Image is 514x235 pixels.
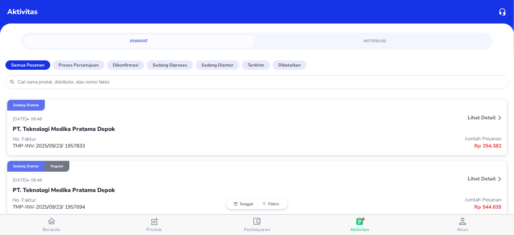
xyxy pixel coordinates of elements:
[350,227,369,232] span: Aktivitas
[13,125,115,133] p: PT. Teknologi Medika Pratama Depok
[21,33,493,48] div: simple tabs
[107,60,144,70] button: Dikonfirmasi
[468,114,496,121] p: Lihat detail
[206,215,308,235] button: Pembayaran
[242,60,270,70] button: Terkirim
[5,60,50,70] button: Semua Pesanan
[196,60,239,70] button: Sedang diantar
[457,227,468,232] span: Akun
[257,196,501,203] p: Jumlah Pesanan
[53,60,104,70] button: Proses Persetujuan
[113,62,138,68] p: Dikonfirmasi
[23,35,255,48] a: Riwayat
[13,164,39,169] p: Sedang diantar
[7,7,38,17] p: Aktivitas
[146,227,162,232] span: Produk
[153,62,187,68] p: Sedang diproses
[468,175,496,182] p: Lihat detail
[273,60,307,70] button: Dibatalkan
[103,215,205,235] button: Produk
[259,35,491,48] a: Notifikasi
[147,60,193,70] button: Sedang diproses
[28,38,250,44] span: Riwayat
[13,186,115,195] p: PT. Teknologi Medika Pratama Depok
[11,62,44,68] p: Semua Pesanan
[13,103,39,108] p: Sedang diantar
[31,177,44,183] p: 08:48
[264,38,486,44] span: Notifikasi
[257,142,501,150] p: Rp 254.382
[248,62,264,68] p: Terkirim
[13,177,31,183] p: [DATE] •
[43,227,60,232] span: Beranda
[13,197,257,204] p: No. Faktur
[17,79,505,85] input: Cari nama produk, distributor, atau nomor faktur
[13,116,31,122] p: [DATE] •
[13,136,257,142] p: No. Faktur
[257,202,284,206] button: Filters
[278,62,301,68] p: Dibatalkan
[31,116,44,122] p: 08:48
[13,142,257,149] p: TMP-INV-2025/09/23/ 1957833
[230,202,257,206] button: Tanggal
[51,164,64,169] p: Reguler
[411,215,514,235] button: Akun
[244,227,270,232] span: Pembayaran
[59,62,99,68] p: Proses Persetujuan
[257,135,501,142] p: Jumlah Pesanan
[201,62,234,68] p: Sedang diantar
[308,215,411,235] button: Aktivitas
